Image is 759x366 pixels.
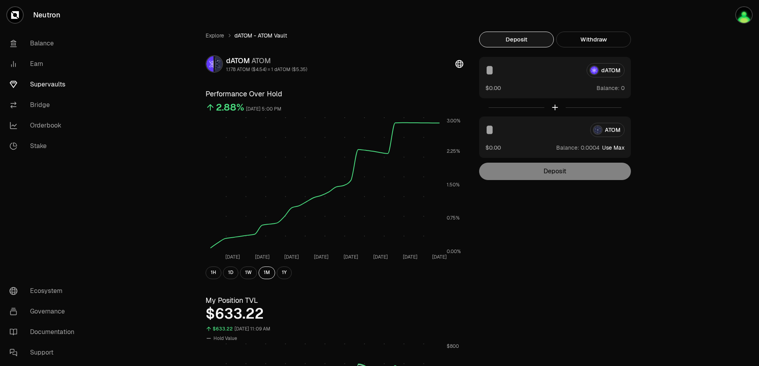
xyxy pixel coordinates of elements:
a: Ecosystem [3,281,85,301]
div: 2.88% [216,101,244,114]
div: dATOM [226,55,307,66]
a: Balance [3,33,85,54]
span: dATOM - ATOM Vault [234,32,287,39]
a: Support [3,342,85,363]
h3: Performance Over Hold [206,88,463,99]
a: Earn [3,54,85,74]
span: Hold Value [213,335,237,342]
nav: breadcrumb [206,32,463,39]
a: Stake [3,136,85,156]
button: Use Max [602,144,625,152]
a: Bridge [3,95,85,115]
img: dATOM Logo [206,56,213,72]
a: Explore [206,32,224,39]
button: 1H [206,267,221,279]
tspan: [DATE] [432,254,447,260]
tspan: [DATE] [314,254,329,260]
tspan: 1.50% [447,182,460,188]
div: $633.22 [206,306,463,322]
button: $0.00 [485,143,501,152]
tspan: [DATE] [373,254,388,260]
button: 1M [259,267,275,279]
span: Balance: [556,144,579,152]
button: 1W [240,267,257,279]
img: ATOM Logo [215,56,222,72]
tspan: [DATE] [225,254,240,260]
button: 1D [223,267,238,279]
div: [DATE] 5:00 PM [246,105,281,114]
tspan: 0.00% [447,248,461,255]
span: ATOM [251,56,271,65]
div: [DATE] 11:09 AM [234,325,270,334]
a: Orderbook [3,115,85,136]
button: Withdraw [556,32,631,47]
img: OG Cosmos [736,7,752,23]
button: $0.00 [485,84,501,92]
tspan: [DATE] [284,254,299,260]
h3: My Position TVL [206,295,463,306]
tspan: [DATE] [344,254,358,260]
tspan: 2.25% [447,148,460,154]
div: 1.178 ATOM ($4.54) = 1 dATOM ($5.35) [226,66,307,73]
div: $633.22 [213,325,233,334]
tspan: [DATE] [255,254,270,260]
tspan: [DATE] [403,254,417,260]
tspan: $800 [447,343,459,349]
tspan: 0.75% [447,215,460,221]
tspan: 3.00% [447,118,461,124]
button: Deposit [479,32,554,47]
a: Supervaults [3,74,85,95]
span: Balance: [597,84,619,92]
a: Documentation [3,322,85,342]
a: Governance [3,301,85,322]
button: 1Y [277,267,292,279]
